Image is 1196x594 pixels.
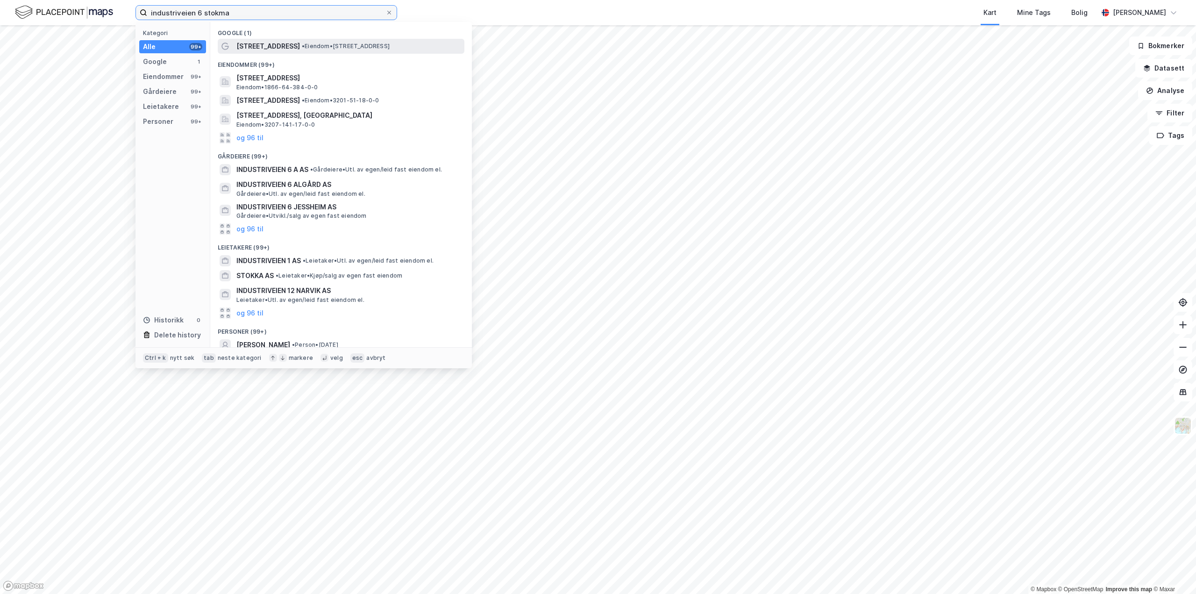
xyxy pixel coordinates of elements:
div: Bolig [1071,7,1088,18]
div: Ctrl + k [143,353,168,363]
span: • [310,166,313,173]
span: • [292,341,295,348]
span: Eiendom • 3201-51-18-0-0 [302,97,379,104]
div: 0 [195,316,202,324]
div: avbryt [366,354,385,362]
span: • [303,257,306,264]
span: • [302,43,305,50]
a: OpenStreetMap [1058,586,1103,593]
div: esc [350,353,365,363]
span: Eiendom • 1866-64-384-0-0 [236,84,318,91]
span: STOKKA AS [236,270,274,281]
button: og 96 til [236,308,263,319]
div: Leietakere (99+) [210,236,472,253]
div: Google (1) [210,22,472,39]
span: [PERSON_NAME] [236,339,290,351]
button: og 96 til [236,223,263,235]
button: Bokmerker [1129,36,1192,55]
div: Gårdeiere (99+) [210,145,472,162]
span: Eiendom • 3207-141-17-0-0 [236,121,315,129]
span: INDUSTRIVEIEN 6 A AS [236,164,308,175]
button: Filter [1147,104,1192,122]
div: 99+ [189,103,202,110]
button: Datasett [1135,59,1192,78]
div: Historikk [143,315,184,326]
span: • [276,272,278,279]
div: 1 [195,58,202,65]
div: [PERSON_NAME] [1113,7,1166,18]
div: Delete history [154,329,201,341]
span: INDUSTRIVEIEN 1 AS [236,255,301,266]
div: Eiendommer [143,71,184,82]
input: Søk på adresse, matrikkel, gårdeiere, leietakere eller personer [147,6,385,20]
div: nytt søk [170,354,195,362]
span: Leietaker • Kjøp/salg av egen fast eiendom [276,272,402,279]
div: Mine Tags [1017,7,1051,18]
span: Gårdeiere • Utl. av egen/leid fast eiendom el. [310,166,442,173]
div: 99+ [189,73,202,80]
button: Tags [1149,126,1192,145]
button: og 96 til [236,132,263,143]
div: Leietakere [143,101,179,112]
img: logo.f888ab2527a4732fd821a326f86c7f29.svg [15,4,113,21]
div: Personer (99+) [210,321,472,337]
div: Gårdeiere [143,86,177,97]
div: 99+ [189,118,202,125]
iframe: Chat Widget [1149,549,1196,594]
span: • [302,97,305,104]
div: markere [289,354,313,362]
span: [STREET_ADDRESS], [GEOGRAPHIC_DATA] [236,110,461,121]
div: Google [143,56,167,67]
span: Leietaker • Utl. av egen/leid fast eiendom el. [303,257,434,265]
a: Mapbox [1031,586,1056,593]
div: velg [330,354,343,362]
span: Person • [DATE] [292,341,338,349]
a: Improve this map [1106,586,1152,593]
div: Alle [143,41,156,52]
div: Eiendommer (99+) [210,54,472,71]
div: Kontrollprogram for chat [1149,549,1196,594]
span: Leietaker • Utl. av egen/leid fast eiendom el. [236,296,364,304]
span: [STREET_ADDRESS] [236,95,300,106]
a: Mapbox homepage [3,580,44,591]
span: Eiendom • [STREET_ADDRESS] [302,43,390,50]
div: neste kategori [218,354,262,362]
img: Z [1174,417,1192,435]
div: 99+ [189,43,202,50]
span: INDUSTRIVEIEN 6 ALGÅRD AS [236,179,461,190]
div: 99+ [189,88,202,95]
span: Gårdeiere • Utl. av egen/leid fast eiendom el. [236,190,365,198]
span: Gårdeiere • Utvikl./salg av egen fast eiendom [236,212,367,220]
span: INDUSTRIVEIEN 6 JESSHEIM AS [236,201,461,213]
div: Kategori [143,29,206,36]
div: Personer [143,116,173,127]
div: Kart [983,7,997,18]
span: INDUSTRIVEIEN 12 NARVIK AS [236,285,461,296]
button: Analyse [1138,81,1192,100]
span: [STREET_ADDRESS] [236,72,461,84]
span: [STREET_ADDRESS] [236,41,300,52]
div: tab [202,353,216,363]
